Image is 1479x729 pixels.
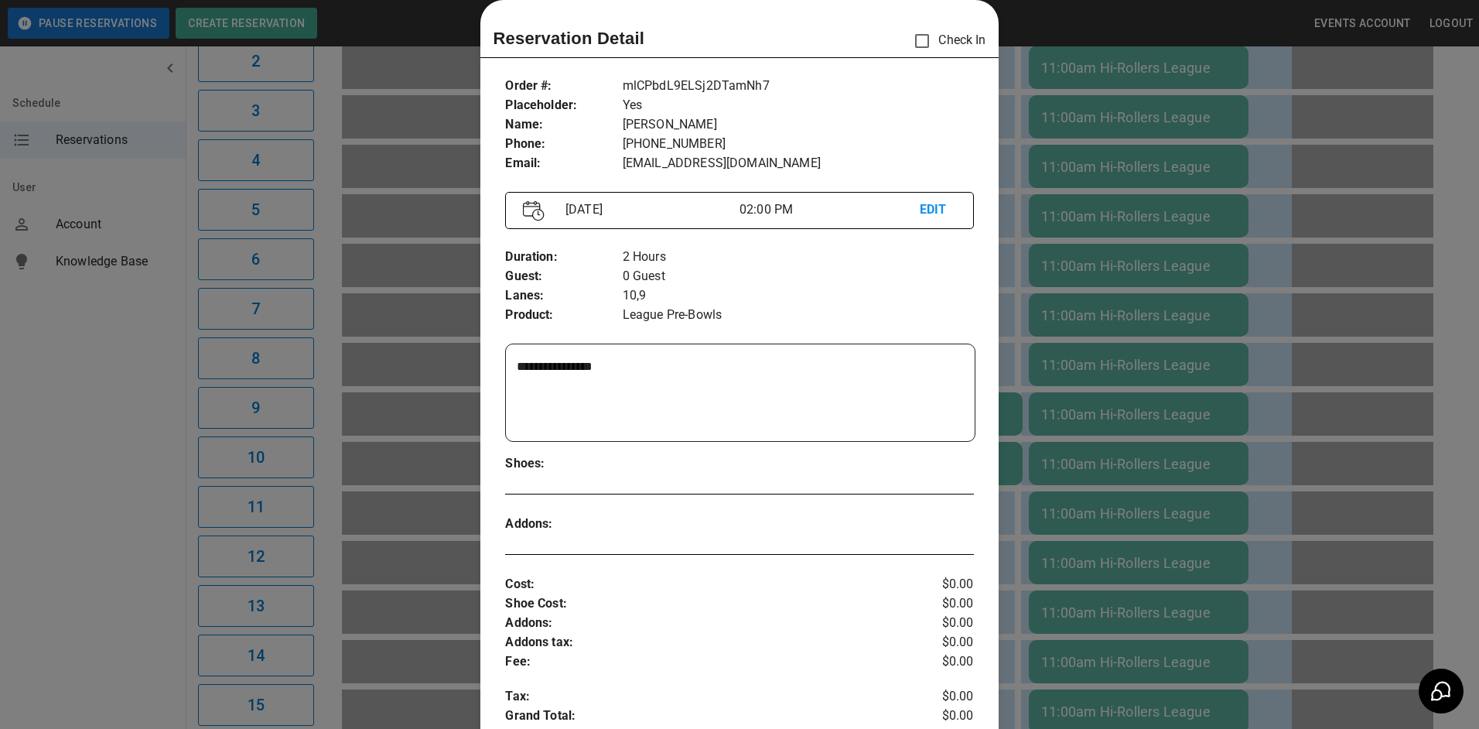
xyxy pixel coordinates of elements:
p: 10,9 [623,286,974,306]
p: Email : [505,154,622,173]
p: Tax : [505,687,895,707]
p: Phone : [505,135,622,154]
p: Name : [505,115,622,135]
p: Reservation Detail [493,26,644,51]
p: Shoes : [505,454,622,474]
p: Duration : [505,248,622,267]
p: $0.00 [896,575,974,594]
p: Shoe Cost : [505,594,895,614]
p: Addons : [505,515,622,534]
p: 2 Hours [623,248,974,267]
p: Order # : [505,77,622,96]
p: [PERSON_NAME] [623,115,974,135]
p: Addons : [505,614,895,633]
p: Fee : [505,652,895,672]
p: $0.00 [896,594,974,614]
p: mlCPbdL9ELSj2DTamNh7 [623,77,974,96]
p: $0.00 [896,614,974,633]
p: Guest : [505,267,622,286]
p: Product : [505,306,622,325]
p: Placeholder : [505,96,622,115]
p: $0.00 [896,633,974,652]
p: Cost : [505,575,895,594]
p: [DATE] [559,200,739,219]
p: Yes [623,96,974,115]
p: EDIT [920,200,956,220]
p: 0 Guest [623,267,974,286]
p: 02:00 PM [739,200,920,219]
p: League Pre-Bowls [623,306,974,325]
p: [EMAIL_ADDRESS][DOMAIN_NAME] [623,154,974,173]
p: Lanes : [505,286,622,306]
p: $0.00 [896,652,974,672]
p: $0.00 [896,687,974,707]
p: Check In [906,25,985,57]
p: Addons tax : [505,633,895,652]
p: [PHONE_NUMBER] [623,135,974,154]
img: Vector [523,200,545,221]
